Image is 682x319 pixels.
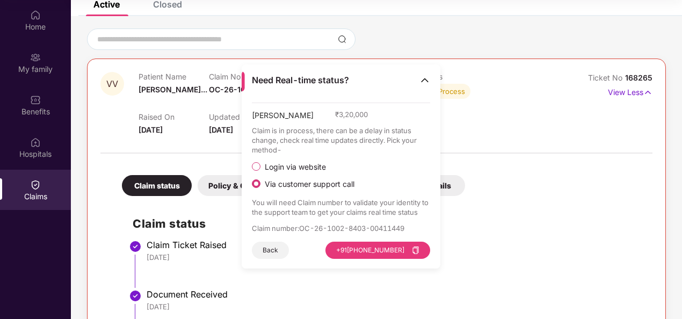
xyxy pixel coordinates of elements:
img: svg+xml;base64,PHN2ZyBpZD0iU2VhcmNoLTMyeDMyIiB4bWxucz0iaHR0cDovL3d3dy53My5vcmcvMjAwMC9zdmciIHdpZH... [338,35,346,44]
div: Claim status [122,175,192,196]
span: Login via website [260,162,330,172]
p: Claim No [209,72,279,81]
p: Claim number : OC-26-1002-8403-00411449 [252,223,431,233]
span: ₹ 3,20,000 [335,110,368,119]
span: [PERSON_NAME]... [139,85,207,94]
img: svg+xml;base64,PHN2ZyBpZD0iQmVuZWZpdHMiIHhtbG5zPSJodHRwOi8vd3d3LnczLm9yZy8yMDAwL3N2ZyIgd2lkdGg9Ij... [30,95,41,105]
div: Policy & Claim Details [198,175,299,196]
span: Via customer support call [260,179,359,189]
div: Document Received [147,289,642,300]
img: svg+xml;base64,PHN2ZyBpZD0iSG9tZSIgeG1sbnM9Imh0dHA6Ly93d3cudzMub3JnLzIwMDAvc3ZnIiB3aWR0aD0iMjAiIG... [30,10,41,20]
div: In Process [431,86,465,97]
p: Status [420,72,490,81]
span: copy [412,247,419,254]
p: View Less [608,84,652,98]
h2: Claim status [133,215,642,233]
div: [DATE] [147,302,642,311]
div: Claim Ticket Raised [147,240,642,250]
img: svg+xml;base64,PHN2ZyB4bWxucz0iaHR0cDovL3d3dy53My5vcmcvMjAwMC9zdmciIHdpZHRoPSIxNyIgaGVpZ2h0PSIxNy... [643,86,652,98]
p: You will need Claim number to validate your identity to the support team to get your claims real ... [252,198,431,217]
img: svg+xml;base64,PHN2ZyB3aWR0aD0iMjAiIGhlaWdodD0iMjAiIHZpZXdCb3g9IjAgMCAyMCAyMCIgZmlsbD0ibm9uZSIgeG... [30,52,41,63]
div: [DATE] [147,252,642,262]
img: svg+xml;base64,PHN2ZyBpZD0iU3RlcC1Eb25lLTMyeDMyIiB4bWxucz0iaHR0cDovL3d3dy53My5vcmcvMjAwMC9zdmciIH... [129,240,142,253]
span: [PERSON_NAME] [252,110,314,126]
span: Need Real-time status? [252,75,349,86]
img: svg+xml;base64,PHN2ZyBpZD0iQ2xhaW0iIHhtbG5zPSJodHRwOi8vd3d3LnczLm9yZy8yMDAwL3N2ZyIgd2lkdGg9IjIwIi... [30,179,41,190]
span: Ticket No [588,73,625,82]
p: Patient Name [139,72,209,81]
p: Claim is in process, there can be a delay in status change, check real time updates directly. Pic... [252,126,431,155]
button: Back [252,242,289,259]
img: Toggle Icon [419,75,430,85]
span: [DATE] [139,125,163,134]
span: 168265 [625,73,652,82]
span: VV [106,79,118,89]
img: svg+xml;base64,PHN2ZyBpZD0iSG9zcGl0YWxzIiB4bWxucz0iaHR0cDovL3d3dy53My5vcmcvMjAwMC9zdmciIHdpZHRoPS... [30,137,41,148]
button: +91[PHONE_NUMBER]copy [325,242,430,259]
span: [DATE] [209,125,233,134]
img: svg+xml;base64,PHN2ZyBpZD0iU3RlcC1Eb25lLTMyeDMyIiB4bWxucz0iaHR0cDovL3d3dy53My5vcmcvMjAwMC9zdmciIH... [129,289,142,302]
span: OC-26-1002-8... [209,85,270,94]
p: Raised On [139,112,209,121]
p: Updated On [209,112,279,121]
